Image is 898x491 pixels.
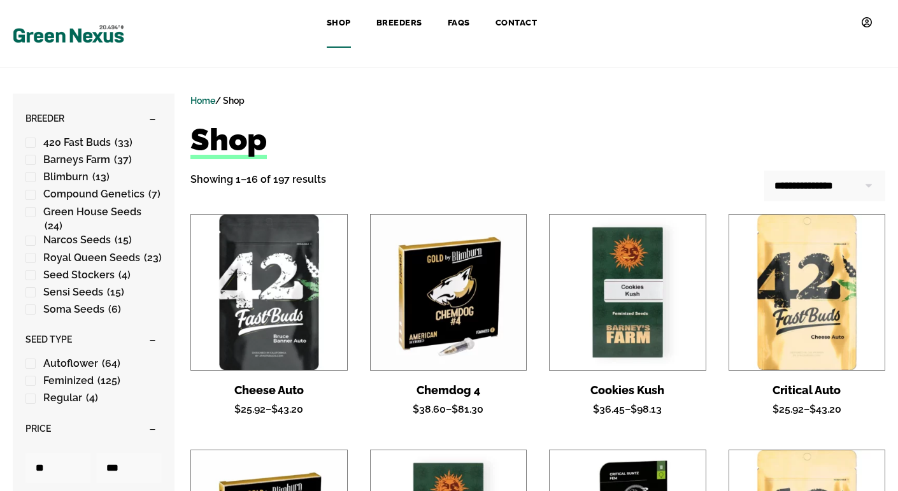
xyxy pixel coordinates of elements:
[631,403,662,415] bdi: 98.13
[773,403,779,415] span: $
[91,171,110,183] span: (13)
[314,10,364,38] a: Shop
[370,401,527,418] span: –
[764,171,885,201] select: Shop order
[107,303,121,315] span: (6)
[549,383,706,397] a: Cookies Kush
[43,374,94,387] span: Feminized
[729,401,886,418] span: –
[729,383,886,397] a: Critical Auto
[161,10,885,58] nav: Site Navigation
[106,286,124,298] span: (15)
[234,403,266,415] bdi: 25.92
[43,286,103,298] span: Sensi Seeds
[271,403,303,415] bdi: 43.20
[113,136,132,148] span: (33)
[43,234,111,246] span: Narcos Seeds
[117,269,131,281] span: (4)
[190,96,215,106] a: Home
[271,403,278,415] span: $
[25,423,51,434] span: Price
[435,10,483,38] a: FAQs
[43,269,115,281] span: Seed Stockers
[43,220,62,232] span: (24)
[190,94,885,109] nav: Breadcrumb
[413,403,446,415] bdi: 38.60
[190,383,348,397] a: Cheese Auto
[43,136,111,148] span: 420 Fast Buds
[549,401,706,418] span: –
[413,403,419,415] span: $
[631,403,637,415] span: $
[809,403,841,415] bdi: 43.20
[13,22,124,46] img: Green Nexus
[593,403,625,415] bdi: 36.45
[234,403,241,415] span: $
[452,403,483,415] bdi: 81.30
[43,206,141,218] span: Green House Seeds
[43,392,82,404] span: Regular
[43,303,104,315] span: Soma Seeds
[452,403,458,415] span: $
[483,10,550,38] a: Contact
[593,403,599,415] span: $
[147,188,160,200] span: (7)
[370,383,527,397] a: Chemdog 4
[43,357,98,369] span: Autoflower
[113,153,132,166] span: (37)
[43,171,89,183] span: Blimburn
[190,401,348,418] span: –
[25,113,64,124] span: Breeder
[96,374,120,387] span: (125)
[101,357,120,369] span: (64)
[773,403,804,415] bdi: 25.92
[809,403,816,415] span: $
[364,10,435,38] a: Breeders
[25,334,72,345] span: Seed Type
[43,252,140,264] span: Royal Queen Seeds
[113,234,132,246] span: (15)
[85,392,98,404] span: (4)
[143,252,162,264] span: (23)
[43,153,110,166] span: Barneys Farm
[43,188,145,200] span: Compound Genetics
[190,122,885,159] h1: Shop
[190,171,326,188] p: Showing 1–16 of 197 results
